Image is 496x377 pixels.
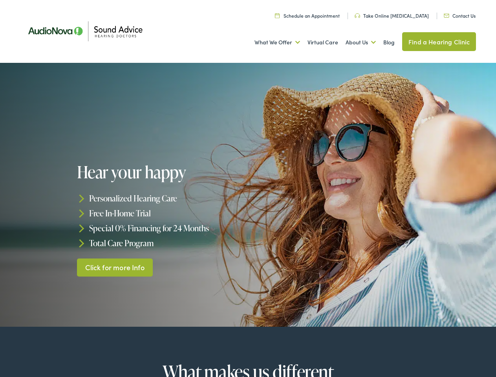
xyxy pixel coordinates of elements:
a: Contact Us [444,12,476,19]
li: Total Care Program [77,236,251,251]
a: Click for more Info [77,258,153,277]
a: Schedule an Appointment [275,12,340,19]
a: About Us [346,28,376,57]
img: Headphone icon in a unique green color, suggesting audio-related services or features. [355,13,360,18]
h1: Hear your happy [77,163,251,181]
img: Icon representing mail communication in a unique green color, indicative of contact or communicat... [444,14,449,18]
a: What We Offer [254,28,300,57]
a: Blog [383,28,395,57]
li: Special 0% Financing for 24 Months [77,221,251,236]
li: Free In-Home Trial [77,206,251,221]
a: Virtual Care [307,28,338,57]
li: Personalized Hearing Care [77,191,251,206]
a: Take Online [MEDICAL_DATA] [355,12,429,19]
a: Find a Hearing Clinic [402,32,476,51]
img: Calendar icon in a unique green color, symbolizing scheduling or date-related features. [275,13,280,18]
